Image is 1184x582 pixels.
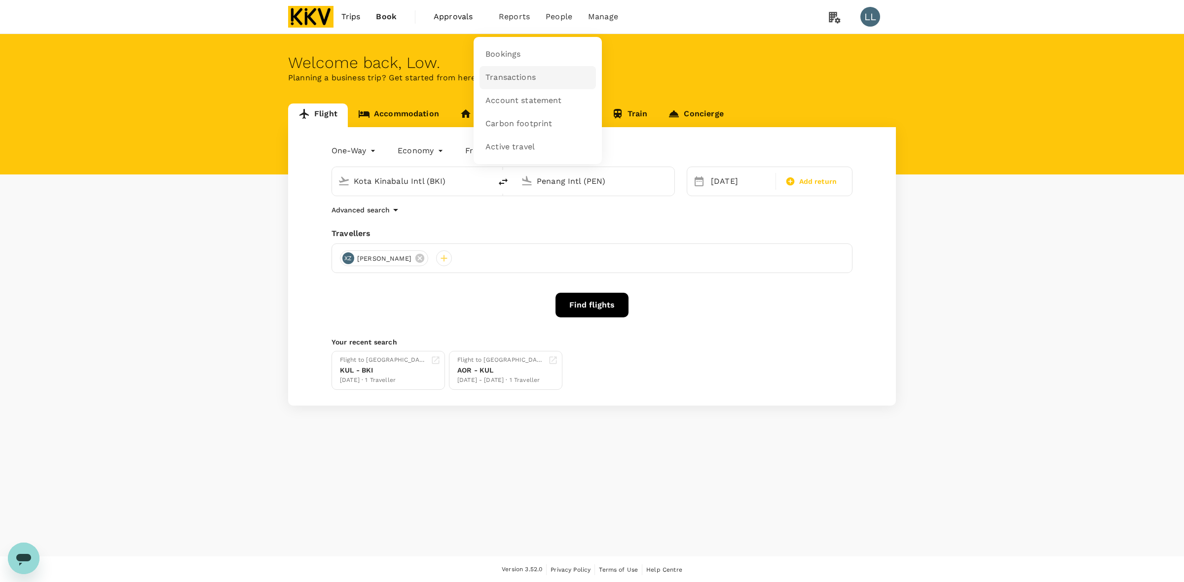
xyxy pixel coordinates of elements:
[485,141,535,153] span: Active travel
[398,143,445,159] div: Economy
[288,6,333,28] img: KKV Supply Chain Sdn Bhd
[480,66,596,89] a: Transactions
[465,145,579,157] button: Frequent flyer programme
[332,204,402,216] button: Advanced search
[332,205,390,215] p: Advanced search
[457,365,544,376] div: AOR - KUL
[434,11,483,23] span: Approvals
[340,376,427,385] div: [DATE] · 1 Traveller
[646,566,682,573] span: Help Centre
[499,11,530,23] span: Reports
[354,173,471,189] input: Depart from
[491,170,515,194] button: delete
[599,564,638,575] a: Terms of Use
[555,293,629,317] button: Find flights
[288,72,896,84] p: Planning a business trip? Get started from here.
[480,43,596,66] a: Bookings
[288,54,896,72] div: Welcome back , Low .
[799,176,837,187] span: Add return
[537,173,654,189] input: Going to
[502,565,542,575] span: Version 3.52.0
[480,89,596,112] a: Account statement
[667,180,669,182] button: Open
[340,250,428,266] div: XZ[PERSON_NAME]
[348,103,449,127] a: Accommodation
[599,566,638,573] span: Terms of Use
[332,337,852,347] p: Your recent search
[8,543,39,574] iframe: Button to launch messaging window
[551,566,591,573] span: Privacy Policy
[546,11,572,23] span: People
[860,7,880,27] div: LL
[588,11,618,23] span: Manage
[288,103,348,127] a: Flight
[465,145,567,157] p: Frequent flyer programme
[485,49,520,60] span: Bookings
[340,365,427,376] div: KUL - BKI
[646,564,682,575] a: Help Centre
[707,171,774,191] div: [DATE]
[342,252,354,264] div: XZ
[351,254,417,264] span: [PERSON_NAME]
[485,95,562,106] span: Account statement
[601,103,658,127] a: Train
[449,103,525,127] a: Long stay
[480,136,596,159] a: Active travel
[332,228,852,240] div: Travellers
[551,564,591,575] a: Privacy Policy
[485,72,536,83] span: Transactions
[340,355,427,365] div: Flight to [GEOGRAPHIC_DATA]
[658,103,734,127] a: Concierge
[376,11,397,23] span: Book
[341,11,361,23] span: Trips
[484,180,486,182] button: Open
[485,118,552,130] span: Carbon footprint
[332,143,378,159] div: One-Way
[457,355,544,365] div: Flight to [GEOGRAPHIC_DATA]
[480,112,596,136] a: Carbon footprint
[457,376,544,385] div: [DATE] - [DATE] · 1 Traveller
